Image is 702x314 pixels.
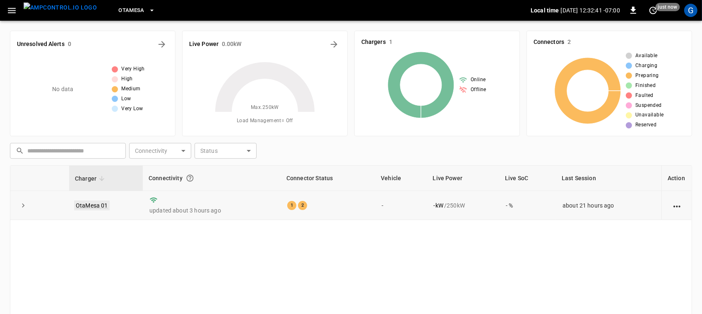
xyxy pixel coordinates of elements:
button: All Alerts [155,38,168,51]
span: Very High [121,65,145,73]
span: Online [471,76,486,84]
div: 2 [298,201,307,210]
h6: 2 [567,38,571,47]
th: Last Session [556,166,661,191]
h6: Unresolved Alerts [17,40,65,49]
span: OtaMesa [118,6,144,15]
h6: Chargers [361,38,386,47]
span: High [121,75,133,83]
a: OtaMesa 01 [74,200,110,210]
th: Connector Status [281,166,375,191]
img: ampcontrol.io logo [24,2,97,13]
span: just now [656,3,680,11]
span: Charger [75,174,107,184]
p: [DATE] 12:32:41 -07:00 [561,6,620,14]
div: 1 [287,201,296,210]
p: Local time [531,6,559,14]
button: OtaMesa [115,2,159,19]
h6: Live Power [189,40,219,49]
button: Energy Overview [327,38,341,51]
td: about 21 hours ago [556,191,661,220]
h6: 0 [68,40,71,49]
span: Available [635,52,658,60]
span: Max. 250 kW [251,104,279,112]
button: expand row [17,199,29,212]
span: Offline [471,86,486,94]
button: Connection between the charger and our software. [183,171,197,186]
span: Very Low [121,105,143,113]
th: Vehicle [375,166,427,191]
div: action cell options [672,201,682,210]
h6: 0.00 kW [222,40,242,49]
span: Low [121,95,131,103]
p: updated about 3 hours ago [149,206,274,215]
p: - kW [434,201,443,210]
span: Charging [635,62,657,70]
td: - % [499,191,556,220]
h6: Connectors [534,38,564,47]
p: No data [52,85,73,94]
div: / 250 kW [434,201,493,210]
span: Unavailable [635,111,664,119]
span: Suspended [635,101,662,110]
span: Faulted [635,92,654,100]
th: Live SoC [499,166,556,191]
span: Finished [635,82,656,90]
td: - [375,191,427,220]
th: Action [661,166,692,191]
button: set refresh interval [647,4,660,17]
div: profile-icon [684,4,697,17]
div: Connectivity [149,171,275,186]
span: Medium [121,85,140,93]
span: Load Management = Off [237,117,293,125]
th: Live Power [427,166,500,191]
span: Preparing [635,72,659,80]
span: Reserved [635,121,656,129]
h6: 1 [389,38,392,47]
